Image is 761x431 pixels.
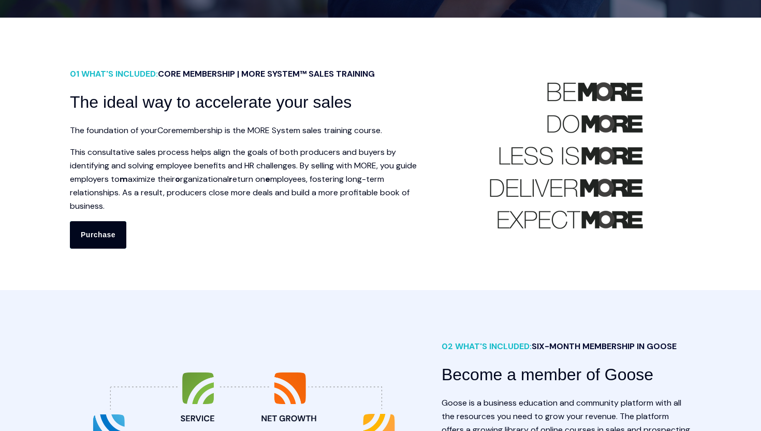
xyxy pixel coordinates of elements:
[70,221,126,248] a: Purchase
[70,89,426,116] h3: The ideal way to accelerate your sales
[70,124,426,137] p: The foundation of your membership is the MORE System sales training course.
[158,68,375,79] span: CORE MEMBERSHIP | MORE SYSTEM™ SALES TRAINING
[120,174,128,184] strong: m
[442,362,691,388] h3: Become a member of Goose
[265,174,270,184] strong: e
[442,341,677,352] strong: 02 WHAT'S INCLUDED:
[70,146,426,213] p: This consultative sales process helps align the goals of both producers and buyers by identifying...
[532,341,677,352] span: SIX-MONTH MEMBERSHIP IN GOOSE
[175,174,180,184] strong: o
[157,125,176,136] span: Core
[489,76,644,232] img: Untitled design (7)-Dec-10-2024-10-47-36-1834-AM
[70,68,375,79] strong: 01 WHAT'S INCLUDED:
[229,174,232,184] strong: r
